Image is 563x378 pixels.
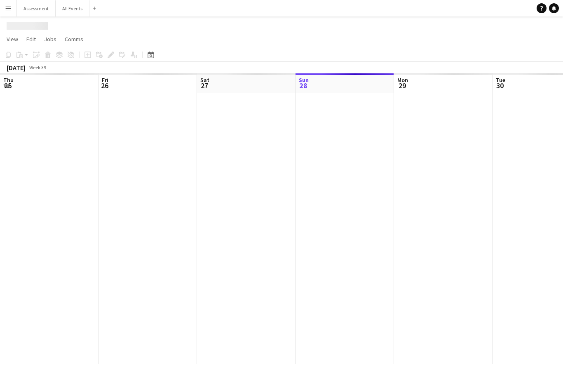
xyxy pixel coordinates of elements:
[27,64,48,70] span: Week 39
[496,76,505,84] span: Tue
[2,81,14,90] span: 25
[26,35,36,43] span: Edit
[200,76,209,84] span: Sat
[56,0,89,16] button: All Events
[65,35,83,43] span: Comms
[7,35,18,43] span: View
[298,81,309,90] span: 28
[61,34,87,45] a: Comms
[101,81,108,90] span: 26
[199,81,209,90] span: 27
[44,35,56,43] span: Jobs
[23,34,39,45] a: Edit
[7,63,26,72] div: [DATE]
[396,81,408,90] span: 29
[17,0,56,16] button: Assessment
[3,76,14,84] span: Thu
[397,76,408,84] span: Mon
[299,76,309,84] span: Sun
[495,81,505,90] span: 30
[41,34,60,45] a: Jobs
[3,34,21,45] a: View
[102,76,108,84] span: Fri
